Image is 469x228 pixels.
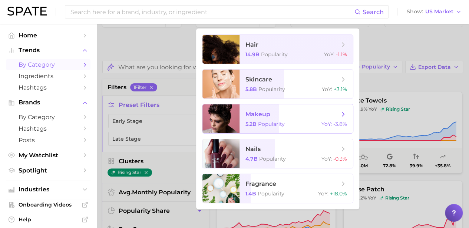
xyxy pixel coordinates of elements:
[245,111,270,118] span: makeup
[258,121,285,127] span: Popularity
[407,10,423,14] span: Show
[19,84,78,91] span: Hashtags
[6,184,90,195] button: Industries
[19,61,78,68] span: by Category
[405,7,463,17] button: ShowUS Market
[318,190,328,197] span: YoY :
[322,86,332,93] span: YoY :
[6,199,90,210] a: Onboarding Videos
[19,167,78,174] span: Spotlight
[6,59,90,70] a: by Category
[70,6,354,18] input: Search here for a brand, industry, or ingredient
[6,82,90,93] a: Hashtags
[334,86,347,93] span: +3.1%
[19,47,78,54] span: Trends
[6,111,90,123] a: by Category
[6,30,90,41] a: Home
[245,180,276,187] span: fragrance
[6,214,90,225] a: Help
[6,70,90,82] a: Ingredients
[321,155,332,162] span: YoY :
[363,9,384,16] span: Search
[19,201,78,208] span: Onboarding Videos
[245,190,256,197] span: 1.4b
[19,137,78,144] span: Posts
[245,121,257,127] span: 5.2b
[19,99,78,106] span: Brands
[245,41,258,48] span: hair
[19,216,78,223] span: Help
[245,145,261,152] span: nails
[19,73,78,80] span: Ingredients
[261,51,288,58] span: Popularity
[6,97,90,108] button: Brands
[336,51,347,58] span: -1.1%
[6,45,90,56] button: Trends
[6,165,90,176] a: Spotlight
[259,155,286,162] span: Popularity
[7,7,47,16] img: SPATE
[19,125,78,132] span: Hashtags
[245,76,272,83] span: skincare
[6,150,90,161] a: My Watchlist
[245,155,258,162] span: 4.7b
[19,186,78,193] span: Industries
[6,134,90,146] a: Posts
[19,152,78,159] span: My Watchlist
[6,123,90,134] a: Hashtags
[258,86,285,93] span: Popularity
[333,121,347,127] span: -3.8%
[333,155,347,162] span: -0.3%
[245,86,257,93] span: 5.8b
[245,51,260,58] span: 14.9b
[19,114,78,121] span: by Category
[425,10,453,14] span: US Market
[321,121,332,127] span: YoY :
[196,28,359,209] ul: Change Category
[19,32,78,39] span: Home
[324,51,334,58] span: YoY :
[258,190,284,197] span: Popularity
[330,190,347,197] span: +18.0%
